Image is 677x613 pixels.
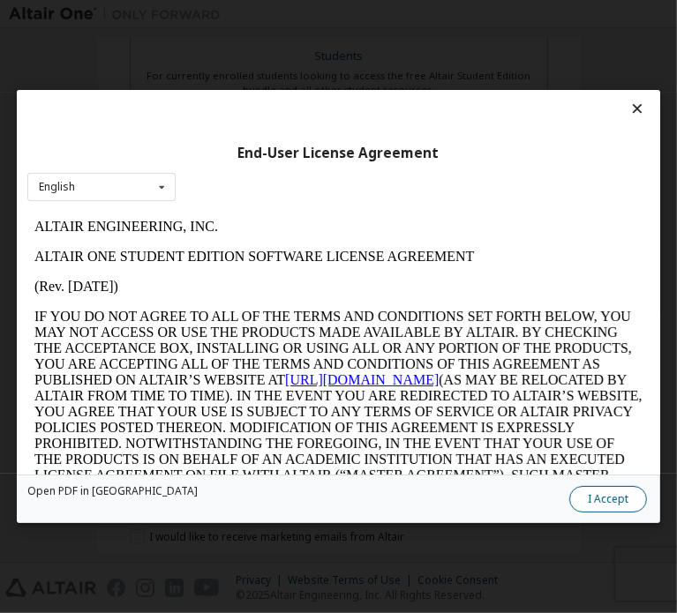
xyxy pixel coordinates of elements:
[7,37,615,53] p: ALTAIR ONE STUDENT EDITION SOFTWARE LICENSE AGREEMENT
[27,486,198,497] a: Open PDF in [GEOGRAPHIC_DATA]
[258,161,411,176] a: [URL][DOMAIN_NAME]
[569,486,647,512] button: I Accept
[39,182,75,192] div: English
[7,97,615,288] p: IF YOU DO NOT AGREE TO ALL OF THE TERMS AND CONDITIONS SET FORTH BELOW, YOU MAY NOT ACCESS OR USE...
[7,7,615,23] p: ALTAIR ENGINEERING, INC.
[7,67,615,83] p: (Rev. [DATE])
[27,145,650,162] div: End-User License Agreement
